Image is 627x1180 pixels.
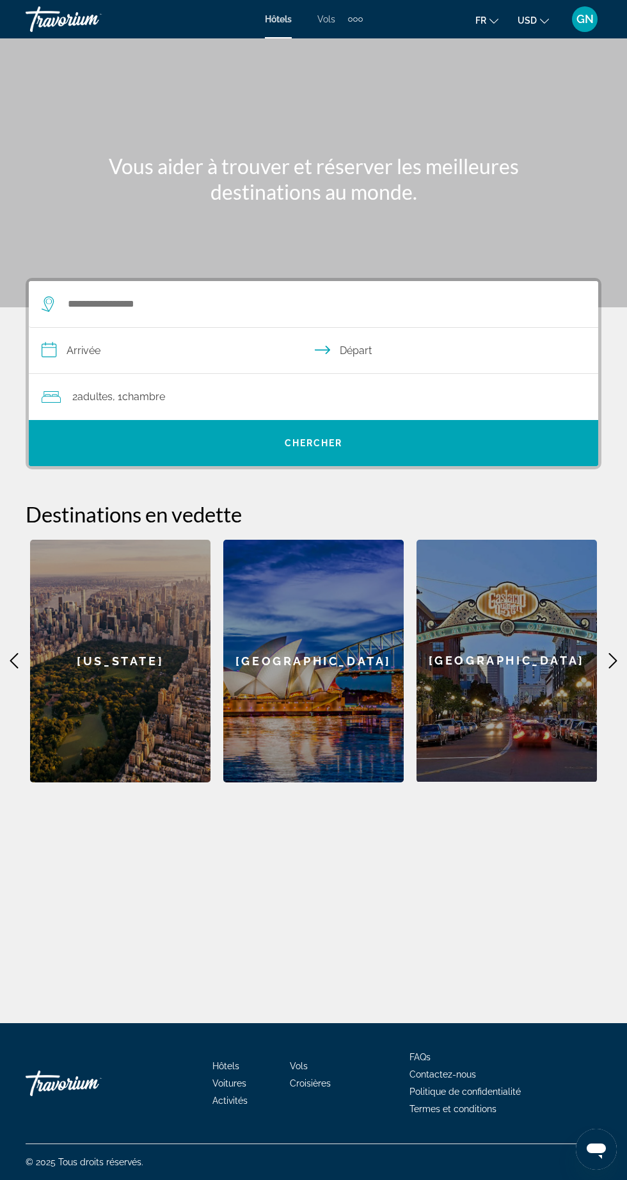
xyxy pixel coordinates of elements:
button: Change currency [518,11,549,29]
span: GN [576,13,594,26]
a: Travorium [26,3,154,36]
a: Termes et conditions [409,1104,496,1114]
button: User Menu [568,6,601,33]
span: Chambre [122,391,165,403]
div: [GEOGRAPHIC_DATA] [223,540,404,782]
a: Go Home [26,1064,154,1103]
span: Chercher [285,438,343,448]
span: , 1 [113,388,165,406]
a: Croisières [290,1078,331,1088]
a: New York[US_STATE] [30,540,210,782]
a: Voitures [212,1078,246,1088]
span: © 2025 Tous droits réservés. [26,1157,143,1167]
a: Vols [290,1061,308,1071]
span: USD [518,15,537,26]
a: San Diego[GEOGRAPHIC_DATA] [417,540,597,782]
div: [GEOGRAPHIC_DATA] [417,540,597,782]
span: 2 [72,388,113,406]
div: [US_STATE] [30,540,210,782]
iframe: Bouton de lancement de la fenêtre de messagerie [576,1129,617,1170]
span: fr [475,15,486,26]
a: Vols [317,14,335,24]
a: Activités [212,1095,248,1106]
h1: Vous aider à trouver et réserver les meilleures destinations au monde. [74,154,553,205]
a: Hôtels [265,14,292,24]
button: Search [29,420,598,466]
a: Hôtels [212,1061,239,1071]
h2: Destinations en vedette [26,501,601,527]
a: Politique de confidentialité [409,1087,521,1097]
span: Adultes [77,391,113,403]
button: Extra navigation items [348,9,363,29]
div: Search widget [29,281,598,466]
input: Search hotel destination [67,295,566,314]
a: Contactez-nous [409,1069,476,1079]
button: Change language [475,11,498,29]
button: Travelers: 2 adults, 0 children [29,374,598,420]
a: FAQs [409,1052,431,1062]
button: Select check in and out date [29,328,598,374]
a: Sydney[GEOGRAPHIC_DATA] [223,540,404,782]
